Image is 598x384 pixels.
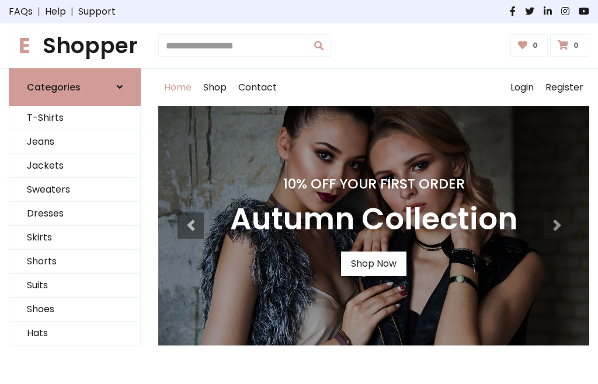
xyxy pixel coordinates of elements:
a: FAQs [9,5,33,19]
span: E [9,30,40,61]
a: 0 [510,34,548,57]
a: Hats [9,322,140,345]
a: Register [540,69,589,106]
h6: Categories [27,82,81,93]
a: EShopper [9,33,141,59]
span: | [33,5,45,19]
a: Sweaters [9,178,140,202]
a: Jeans [9,130,140,154]
a: Suits [9,274,140,298]
h3: Autumn Collection [230,201,517,238]
span: 0 [571,40,582,51]
a: Skirts [9,226,140,250]
a: Shoes [9,298,140,322]
span: | [66,5,78,19]
a: T-Shirts [9,106,140,130]
h4: 10% Off Your First Order [230,176,517,192]
span: 0 [530,40,541,51]
a: Home [158,69,197,106]
a: Dresses [9,202,140,226]
h1: Shopper [9,33,141,59]
a: Jackets [9,154,140,178]
a: Categories [9,68,141,106]
a: Shop Now [341,252,406,276]
a: Contact [232,69,283,106]
a: Shop [197,69,232,106]
a: Login [505,69,540,106]
a: Shorts [9,250,140,274]
a: Support [78,5,116,19]
a: 0 [550,34,589,57]
a: Help [45,5,66,19]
